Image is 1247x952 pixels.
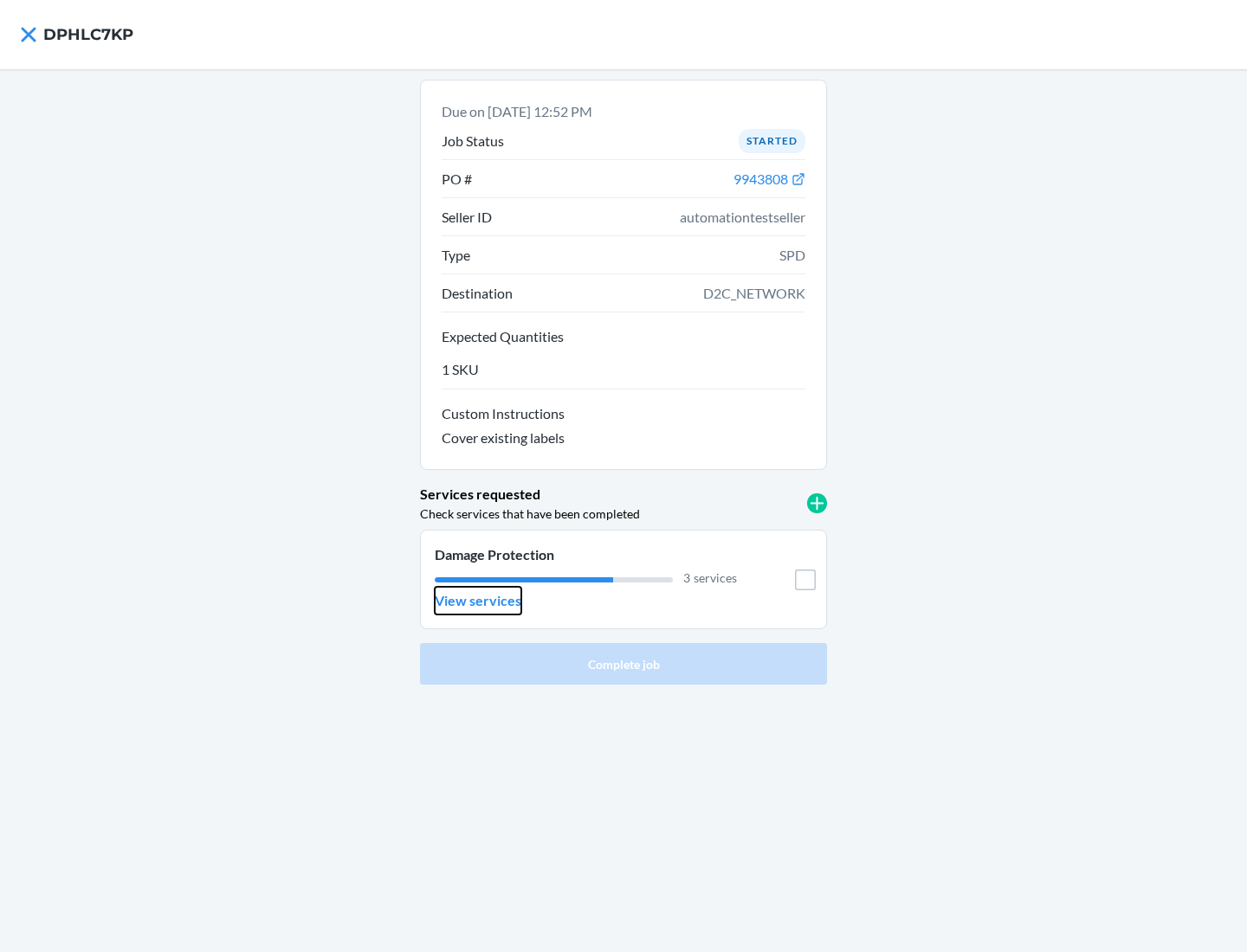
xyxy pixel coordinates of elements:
[442,403,805,428] button: Custom Instructions
[435,590,521,611] p: View services
[442,403,805,424] p: Custom Instructions
[435,544,737,565] p: Damage Protection
[442,326,805,351] button: Expected Quantities
[420,643,827,685] button: Complete job
[733,170,788,187] span: 9943808
[694,570,737,585] span: services
[683,570,690,585] span: 3
[442,207,492,228] p: Seller ID
[442,326,805,347] p: Expected Quantities
[442,131,504,151] p: Job Status
[442,283,513,304] p: Destination
[420,484,540,505] p: Services requested
[680,207,805,228] span: automationtestseller
[442,245,470,266] p: Type
[739,129,805,153] div: Started
[703,283,805,304] span: D2C_NETWORK
[733,172,805,187] a: 9943808
[442,101,805,122] p: Due on [DATE] 12:52 PM
[779,245,805,266] span: SPD
[420,505,640,523] p: Check services that have been completed
[442,169,472,190] p: PO #
[43,23,133,46] h4: DPHLC7KP
[442,428,565,448] p: Cover existing labels
[435,587,521,614] button: View services
[442,359,479,380] p: 1 SKU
